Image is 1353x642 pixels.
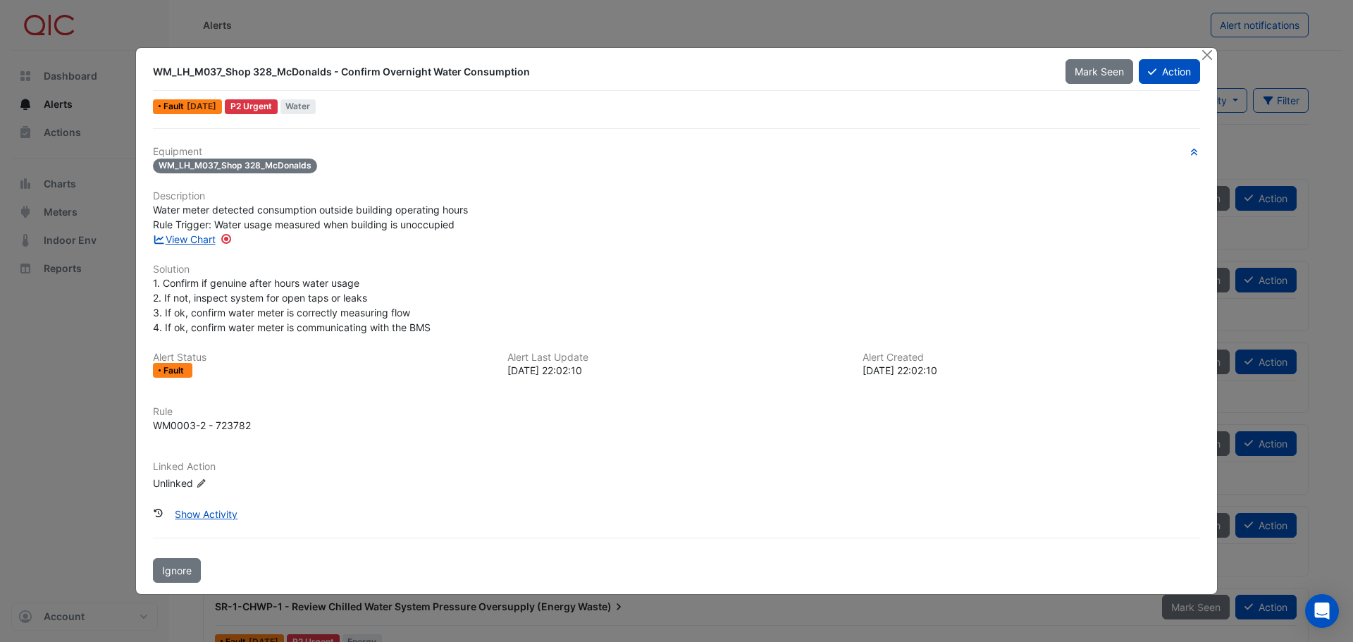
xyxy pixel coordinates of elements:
[153,406,1200,418] h6: Rule
[153,190,1200,202] h6: Description
[153,233,216,245] a: View Chart
[153,418,251,433] div: WM0003-2 - 723782
[153,146,1200,158] h6: Equipment
[153,65,1049,79] div: WM_LH_M037_Shop 328_McDonalds - Confirm Overnight Water Consumption
[153,352,490,364] h6: Alert Status
[153,476,322,490] div: Unlinked
[196,479,206,489] fa-icon: Edit Linked Action
[163,102,187,111] span: Fault
[1139,59,1200,84] button: Action
[225,99,278,114] div: P2 Urgent
[863,352,1200,364] h6: Alert Created
[507,352,845,364] h6: Alert Last Update
[187,101,216,111] span: Fri 12-Sep-2025 22:02 AEST
[153,558,201,583] button: Ignore
[1075,66,1124,78] span: Mark Seen
[507,363,845,378] div: [DATE] 22:02:10
[1199,48,1214,63] button: Close
[153,461,1200,473] h6: Linked Action
[1305,594,1339,628] div: Open Intercom Messenger
[153,277,431,333] span: 1. Confirm if genuine after hours water usage 2. If not, inspect system for open taps or leaks 3....
[220,233,233,245] div: Tooltip anchor
[163,366,187,375] span: Fault
[166,502,247,526] button: Show Activity
[153,159,317,173] span: WM_LH_M037_Shop 328_McDonalds
[863,363,1200,378] div: [DATE] 22:02:10
[153,264,1200,276] h6: Solution
[280,99,316,114] span: Water
[1065,59,1133,84] button: Mark Seen
[153,204,468,230] span: Water meter detected consumption outside building operating hours Rule Trigger: Water usage measu...
[162,564,192,576] span: Ignore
